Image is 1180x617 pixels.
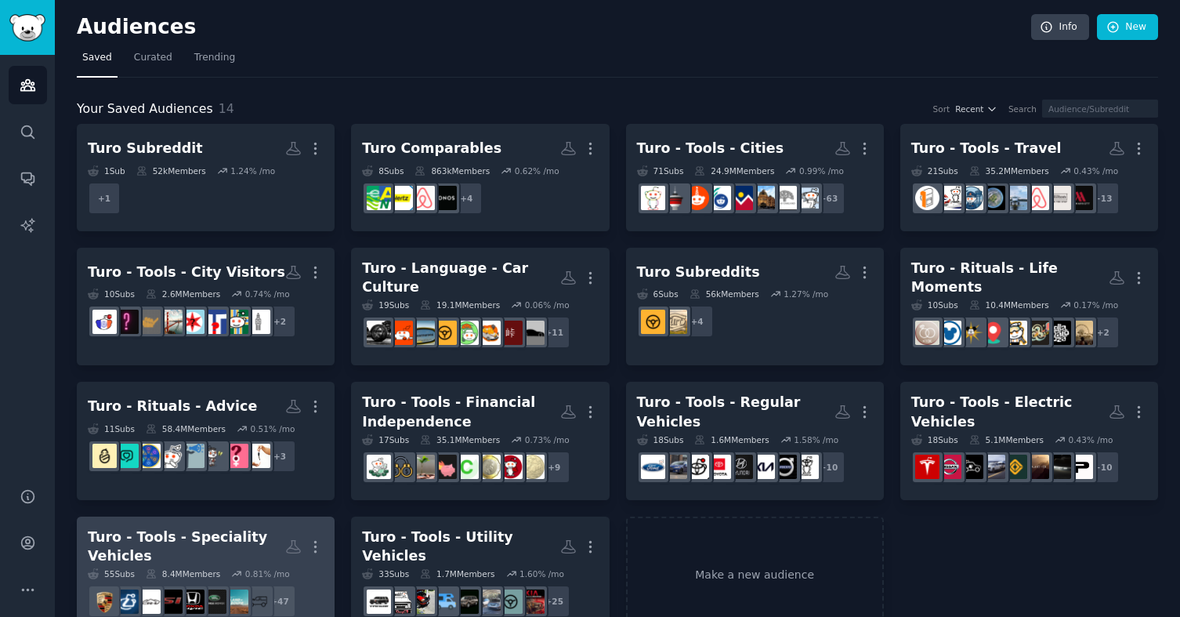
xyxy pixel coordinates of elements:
[685,186,709,210] img: Edmonton
[520,455,545,479] img: AusFinance
[694,165,774,176] div: 24.9M Members
[92,310,117,334] img: AskNYC
[88,568,135,579] div: 55 Sub s
[128,45,178,78] a: Curated
[637,165,684,176] div: 71 Sub s
[641,186,665,210] img: london
[88,182,121,215] div: + 1
[114,590,139,614] img: Lexus
[751,455,775,479] img: kia
[498,590,523,614] img: FordExplorer
[411,590,435,614] img: DodgeDakota
[900,124,1158,231] a: Turo - Tools - Travel21Subs35.2MMembers0.43% /mo+13marriottHiltonAirBnBLuxuryTraveltraveladviceai...
[136,165,206,176] div: 52k Members
[230,165,275,176] div: 1.24 % /mo
[981,321,1005,345] img: roadtrip
[1008,103,1037,114] div: Search
[362,139,501,158] div: Turo Comparables
[900,382,1158,500] a: Turo - Tools - Electric Vehicles18Subs5.1MMembers0.43% /mo+10priusCCIVLUCIDRivianF150Lightningele...
[1069,186,1093,210] img: marriott
[351,248,609,366] a: Turo - Language - Car Culture19Subs19.1MMembers0.06% /mo+11carsTougeRoastMyCaroverlandingcarspott...
[641,310,665,334] img: Turohost
[707,186,731,210] img: ottawa
[246,310,270,334] img: AskLondon
[520,321,545,345] img: cars
[136,590,161,614] img: crv
[911,139,1062,158] div: Turo - Tools - Travel
[637,393,834,431] div: Turo - Tools - Regular Vehicles
[88,423,135,434] div: 11 Sub s
[637,139,784,158] div: Turo - Tools - Cities
[1073,299,1118,310] div: 0.17 % /mo
[707,455,731,479] img: COROLLA
[681,305,714,338] div: + 4
[362,165,404,176] div: 8 Sub s
[911,299,958,310] div: 10 Sub s
[362,434,409,445] div: 17 Sub s
[88,397,257,416] div: Turo - Rituals - Advice
[134,51,172,65] span: Curated
[784,289,828,299] div: 1.27 % /mo
[476,590,501,614] img: ToyotaSienna
[1003,321,1027,345] img: skiing
[389,590,413,614] img: chevyc10
[180,590,205,614] img: hondacivic
[454,590,479,614] img: HondaOdyssey
[136,444,161,468] img: LifeProTips
[389,186,413,210] img: HertzRentals
[202,444,226,468] img: NoStupidQuestions
[520,590,545,614] img: KiaTelluride
[937,321,961,345] img: WaltDisneyWorld
[1025,186,1049,210] img: AirBnB
[1097,14,1158,41] a: New
[1087,316,1120,349] div: + 2
[114,310,139,334] img: AskLosAngeles
[158,310,183,334] img: AskSF
[1003,186,1027,210] img: LuxuryTravel
[515,165,559,176] div: 0.62 % /mo
[362,528,559,566] div: Turo - Tools - Utility Vehicles
[158,444,183,468] img: AskMen
[813,182,845,215] div: + 63
[795,186,819,210] img: sydney
[915,321,939,345] img: Weddingsunder10k
[933,103,950,114] div: Sort
[367,590,391,614] img: ChevyTahoe
[433,590,457,614] img: TruckCampers
[626,382,884,500] a: Turo - Tools - Regular Vehicles18Subs1.6MMembers1.58% /mo+10CamryVolvokiaHyundaiCOROLLAToyotaford...
[637,263,760,282] div: Turo Subreddits
[981,186,1005,210] img: traveladvice
[454,321,479,345] img: overlanding
[498,455,523,479] img: PersonalFinanceCanada
[498,321,523,345] img: Touge
[245,289,290,299] div: 0.74 % /mo
[794,434,838,445] div: 1.58 % /mo
[729,186,753,210] img: Denver
[955,103,983,114] span: Recent
[955,103,997,114] button: Recent
[224,444,248,468] img: AskWomen
[224,310,248,334] img: askportland
[538,451,570,484] div: + 9
[433,455,457,479] img: fatFIRE
[1069,455,1093,479] img: prius
[911,165,958,176] div: 21 Sub s
[88,528,285,566] div: Turo - Tools - Speciality Vehicles
[911,434,958,445] div: 18 Sub s
[362,568,409,579] div: 33 Sub s
[937,186,961,210] img: Flights
[158,590,183,614] img: CivicSi
[1025,455,1049,479] img: LUCID
[626,248,884,366] a: Turo Subreddits6Subs56kMembers1.27% /mo+4turoexperienceTurohost
[389,455,413,479] img: leanfire
[146,423,226,434] div: 58.4M Members
[263,305,296,338] div: + 2
[246,590,270,614] img: LandroverDefender
[88,165,125,176] div: 1 Sub
[411,455,435,479] img: Fire
[88,139,203,158] div: Turo Subreddit
[136,310,161,334] img: VisitingHawaii
[411,321,435,345] img: carmemes
[420,434,500,445] div: 35.1M Members
[224,590,248,614] img: LandRover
